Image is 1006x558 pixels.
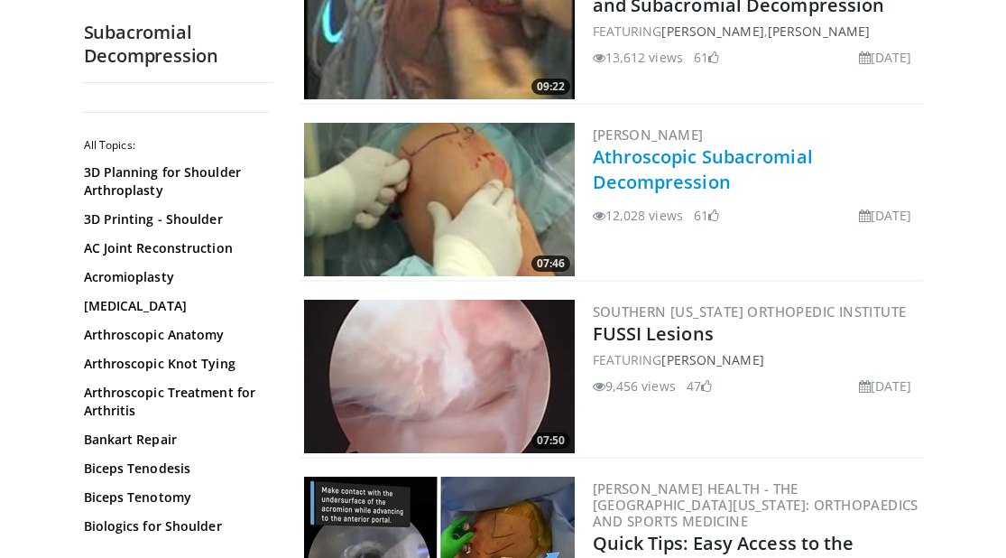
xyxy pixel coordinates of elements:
[84,488,264,507] a: Biceps Tenotomy
[593,22,919,41] div: FEATURING ,
[661,351,763,368] a: [PERSON_NAME]
[593,350,919,369] div: FEATURING
[84,21,273,68] h2: Subacromial Decompression
[304,123,575,276] img: 38874_0000_3.png.300x170_q85_crop-smart_upscale.jpg
[84,268,264,286] a: Acromioplasty
[84,460,264,478] a: Biceps Tenodesis
[687,377,712,395] li: 47
[84,239,264,257] a: AC Joint Reconstruction
[84,431,264,449] a: Bankart Repair
[304,300,575,453] img: snyder_fussio_3.png.300x170_q85_crop-smart_upscale.jpg
[531,256,570,272] span: 07:46
[694,206,719,225] li: 61
[304,123,575,276] a: 07:46
[859,206,912,225] li: [DATE]
[859,377,912,395] li: [DATE]
[84,138,269,153] h2: All Topics:
[84,210,264,228] a: 3D Printing - Shoulder
[84,297,264,315] a: [MEDICAL_DATA]
[84,517,264,535] a: Biologics for Shoulder
[593,206,683,225] li: 12,028 views
[84,326,264,344] a: Arthroscopic Anatomy
[661,23,763,40] a: [PERSON_NAME]
[593,377,676,395] li: 9,456 views
[768,23,870,40] a: [PERSON_NAME]
[593,302,907,321] a: Southern [US_STATE] Orthopedic Institute
[593,321,714,346] a: FUSSI Lesions
[84,355,264,373] a: Arthroscopic Knot Tying
[531,432,570,449] span: 07:50
[593,479,918,530] a: [PERSON_NAME] Health - The [GEOGRAPHIC_DATA][US_STATE]: Orthopaedics and Sports Medicine
[84,163,264,200] a: 3D Planning for Shoulder Arthroplasty
[593,126,704,144] a: [PERSON_NAME]
[84,384,264,420] a: Arthroscopic Treatment for Arthritis
[593,144,813,194] a: Athroscopic Subacromial Decompression
[593,48,683,67] li: 13,612 views
[304,300,575,453] a: 07:50
[694,48,719,67] li: 61
[531,79,570,95] span: 09:22
[859,48,912,67] li: [DATE]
